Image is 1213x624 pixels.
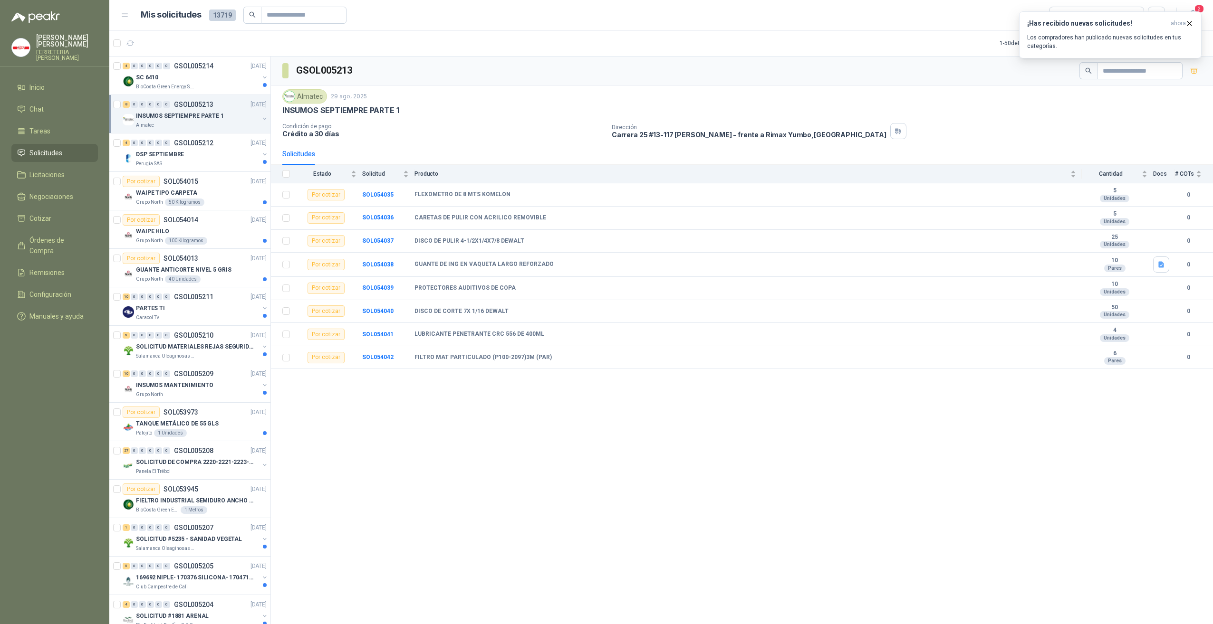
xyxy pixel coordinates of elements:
[136,237,163,245] p: Grupo North
[1175,190,1202,199] b: 0
[1055,10,1075,20] div: Todas
[155,293,162,300] div: 0
[109,249,270,287] a: Por cotizarSOL054013[DATE] Company LogoGUANTE ANTICORTE NIVEL 5 GRISGrupo North40 Unidades
[282,149,315,159] div: Solicitudes
[123,63,130,69] div: 4
[123,140,130,146] div: 4
[414,261,554,268] b: GUANTE DE ING EN VAQUETA LARGO REFORZADO
[139,370,146,377] div: 0
[139,563,146,569] div: 0
[123,176,160,187] div: Por cotizar
[154,429,187,437] div: 1 Unidades
[136,381,213,390] p: INSUMOS MANTENIMIENTO
[29,148,62,158] span: Solicitudes
[131,563,138,569] div: 0
[136,468,171,475] p: Panela El Trébol
[136,506,179,514] p: BioCosta Green Energy S.A.S
[29,126,50,136] span: Tareas
[136,150,184,159] p: DSP SEPTIEMBRE
[1100,241,1129,248] div: Unidades
[174,563,213,569] p: GSOL005205
[362,214,394,221] a: SOL054036
[136,573,254,582] p: 169692 NIPLE- 170376 SILICONA- 170471 VALVULA REG
[1082,281,1147,288] b: 10
[123,383,134,395] img: Company Logo
[331,92,367,101] p: 29 ago, 2025
[123,422,134,433] img: Company Logo
[11,285,98,303] a: Configuración
[1082,170,1140,177] span: Cantidad
[136,189,197,198] p: WAIPE TIPO CARPETA
[414,191,510,199] b: FLEXOMETRO DE 8 MTS KOMELON
[308,212,345,224] div: Por cotizar
[250,100,267,109] p: [DATE]
[123,447,130,454] div: 27
[136,73,158,82] p: SC 6410
[11,188,98,206] a: Negociaciones
[1082,257,1147,265] b: 10
[11,264,98,282] a: Remisiones
[136,122,154,129] p: Almatec
[1082,350,1147,358] b: 6
[147,332,154,339] div: 0
[131,101,138,108] div: 0
[155,101,162,108] div: 0
[362,170,401,177] span: Solicitud
[250,446,267,455] p: [DATE]
[414,354,552,361] b: FILTRO MAT PARTICULADO (P100-2097)3M (PAR)
[164,217,198,223] p: SOL054014
[1175,330,1202,339] b: 0
[362,308,394,314] a: SOL054040
[123,214,160,226] div: Por cotizar
[136,352,196,360] p: Salamanca Oleaginosas SAS
[147,563,154,569] div: 0
[250,408,267,417] p: [DATE]
[123,268,134,279] img: Company Logo
[131,601,138,608] div: 0
[147,63,154,69] div: 0
[29,289,71,300] span: Configuración
[1194,4,1204,13] span: 2
[136,304,165,313] p: PARTES TI
[308,352,345,363] div: Por cotizar
[163,601,170,608] div: 0
[1100,218,1129,226] div: Unidades
[155,447,162,454] div: 0
[1175,353,1202,362] b: 0
[29,267,65,278] span: Remisiones
[139,332,146,339] div: 0
[1104,357,1126,365] div: Pares
[414,331,544,338] b: LUBRICANTE PENETRANTE CRC 556 DE 400ML
[131,370,138,377] div: 0
[612,124,886,131] p: Dirección
[282,89,327,104] div: Almatec
[29,191,73,202] span: Negociaciones
[1171,19,1186,28] span: ahora
[123,114,134,125] img: Company Logo
[136,496,254,505] p: FIELTRO INDUSTRIAL SEMIDURO ANCHO 25 MM
[362,284,394,291] b: SOL054039
[1104,265,1126,272] div: Pares
[147,140,154,146] div: 0
[174,370,213,377] p: GSOL005209
[1175,213,1202,222] b: 0
[308,305,345,317] div: Por cotizar
[282,123,604,130] p: Condición de pago
[209,9,236,21] span: 13719
[147,447,154,454] div: 0
[123,483,160,495] div: Por cotizar
[136,265,231,274] p: GUANTE ANTICORTE NIVEL 5 GRIS
[1027,33,1194,50] p: Los compradores han publicado nuevas solicitudes en tus categorías.
[11,122,98,140] a: Tareas
[1175,165,1213,183] th: # COTs
[282,130,604,138] p: Crédito a 30 días
[131,140,138,146] div: 0
[147,524,154,531] div: 0
[163,63,170,69] div: 0
[136,545,196,552] p: Salamanca Oleaginosas SAS
[249,11,256,18] span: search
[1082,234,1147,241] b: 25
[1100,195,1129,202] div: Unidades
[147,101,154,108] div: 0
